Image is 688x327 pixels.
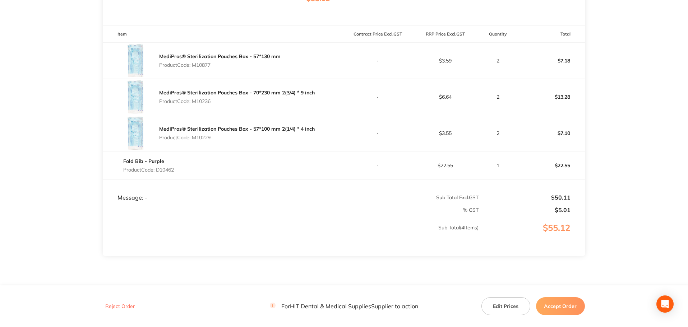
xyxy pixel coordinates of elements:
[479,194,571,201] p: $50.11
[656,295,674,313] div: Open Intercom Messenger
[411,26,479,43] th: RRP Price Excl. GST
[123,167,174,173] p: Product Code: D10462
[344,26,412,43] th: Contract Price Excl. GST
[159,89,315,96] a: MediPros® Sterilization Pouches Box - 70*230 mm 2(3/4) * 9 inch
[103,303,137,310] button: Reject Order
[479,26,517,43] th: Quantity
[518,52,585,69] p: $7.18
[412,94,479,100] p: $6.64
[345,130,411,136] p: -
[123,158,164,164] a: Fold Bib - Purple
[518,88,585,106] p: $13.28
[117,43,153,79] img: bjNsNWtiYw
[103,26,344,43] th: Item
[412,58,479,64] p: $3.59
[536,297,585,315] button: Accept Order
[479,58,517,64] p: 2
[517,26,585,43] th: Total
[479,94,517,100] p: 2
[103,179,344,201] td: Message: -
[479,163,517,168] p: 1
[159,62,281,68] p: Product Code: M10877
[159,135,315,140] p: Product Code: M10229
[479,207,571,213] p: $5.01
[103,225,479,245] p: Sub Total ( 4 Items)
[479,223,585,247] p: $55.12
[479,130,517,136] p: 2
[481,297,530,315] button: Edit Prices
[412,130,479,136] p: $3.55
[117,115,153,151] img: MWlucXhvYg
[345,195,479,200] p: Sub Total Excl. GST
[159,98,315,104] p: Product Code: M10236
[345,94,411,100] p: -
[345,163,411,168] p: -
[159,126,315,132] a: MediPros® Sterilization Pouches Box - 57*100 mm 2(1/4) * 4 inch
[270,303,418,310] p: For HIT Dental & Medical Supplies Supplier to action
[103,207,479,213] p: % GST
[117,79,153,115] img: Nmx3ODNzOA
[345,58,411,64] p: -
[159,53,281,60] a: MediPros® Sterilization Pouches Box - 57*130 mm
[412,163,479,168] p: $22.55
[518,125,585,142] p: $7.10
[518,157,585,174] p: $22.55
